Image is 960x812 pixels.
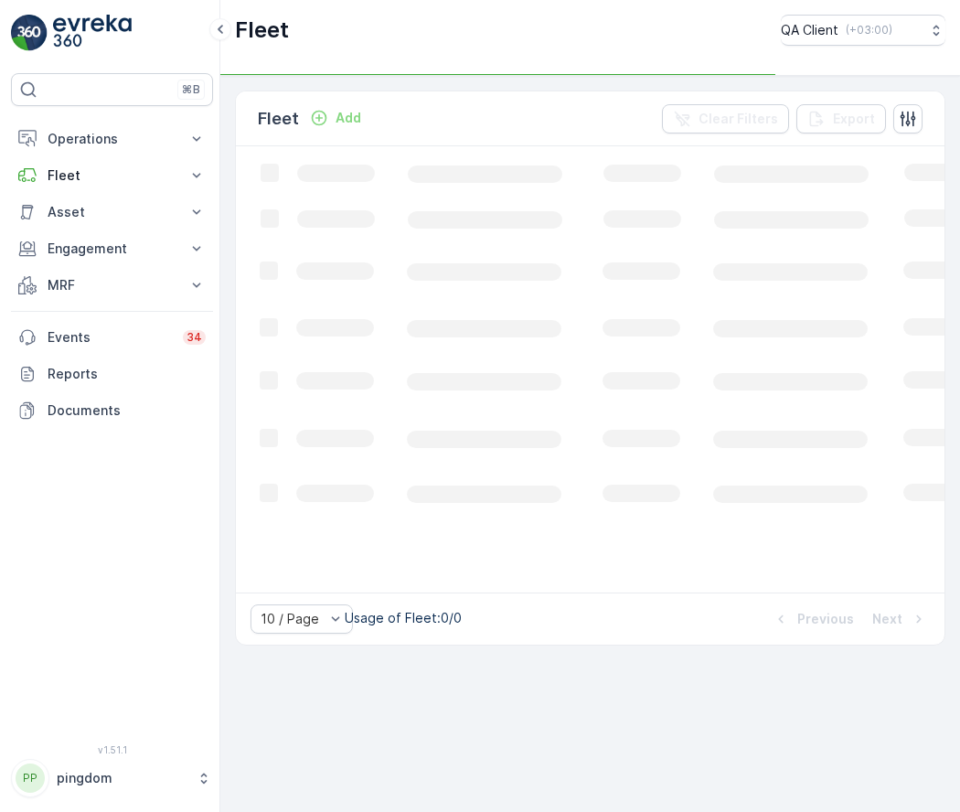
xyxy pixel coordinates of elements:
[770,608,856,630] button: Previous
[48,203,176,221] p: Asset
[662,104,789,134] button: Clear Filters
[48,328,172,347] p: Events
[11,319,213,356] a: Events34
[11,356,213,392] a: Reports
[53,15,132,51] img: logo_light-DOdMpM7g.png
[187,330,202,345] p: 34
[182,82,200,97] p: ⌘B
[699,110,778,128] p: Clear Filters
[48,365,206,383] p: Reports
[303,107,368,129] button: Add
[870,608,930,630] button: Next
[796,104,886,134] button: Export
[11,744,213,755] span: v 1.51.1
[345,609,462,627] p: Usage of Fleet : 0/0
[16,764,45,793] div: PP
[11,392,213,429] a: Documents
[336,109,361,127] p: Add
[57,769,187,787] p: pingdom
[258,106,299,132] p: Fleet
[846,23,892,37] p: ( +03:00 )
[11,759,213,797] button: PPpingdom
[48,276,176,294] p: MRF
[48,240,176,258] p: Engagement
[872,610,902,628] p: Next
[48,401,206,420] p: Documents
[11,15,48,51] img: logo
[781,15,945,46] button: QA Client(+03:00)
[11,230,213,267] button: Engagement
[11,157,213,194] button: Fleet
[11,121,213,157] button: Operations
[11,267,213,304] button: MRF
[48,130,176,148] p: Operations
[797,610,854,628] p: Previous
[235,16,289,45] p: Fleet
[11,194,213,230] button: Asset
[833,110,875,128] p: Export
[781,21,838,39] p: QA Client
[48,166,176,185] p: Fleet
